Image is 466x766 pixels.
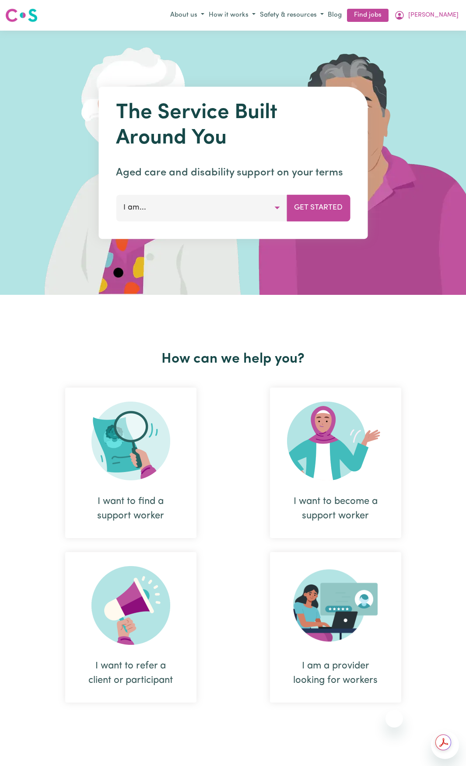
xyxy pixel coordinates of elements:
[293,566,378,645] img: Provider
[65,552,196,703] div: I want to refer a client or participant
[347,9,389,22] a: Find jobs
[431,731,459,759] iframe: Button to launch messaging window
[291,494,380,523] div: I want to become a support worker
[326,9,343,22] a: Blog
[385,710,403,728] iframe: Close message
[116,101,350,151] h1: The Service Built Around You
[5,5,38,25] a: Careseekers logo
[91,566,170,645] img: Refer
[270,552,401,703] div: I am a provider looking for workers
[168,8,207,23] button: About us
[28,351,438,367] h2: How can we help you?
[86,659,175,688] div: I want to refer a client or participant
[291,659,380,688] div: I am a provider looking for workers
[287,402,384,480] img: Become Worker
[392,8,461,23] button: My Account
[91,402,170,480] img: Search
[270,388,401,538] div: I want to become a support worker
[287,195,350,221] button: Get Started
[5,7,38,23] img: Careseekers logo
[207,8,258,23] button: How it works
[86,494,175,523] div: I want to find a support worker
[408,10,459,20] span: [PERSON_NAME]
[258,8,326,23] button: Safety & resources
[116,195,287,221] button: I am...
[65,388,196,538] div: I want to find a support worker
[116,165,350,181] p: Aged care and disability support on your terms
